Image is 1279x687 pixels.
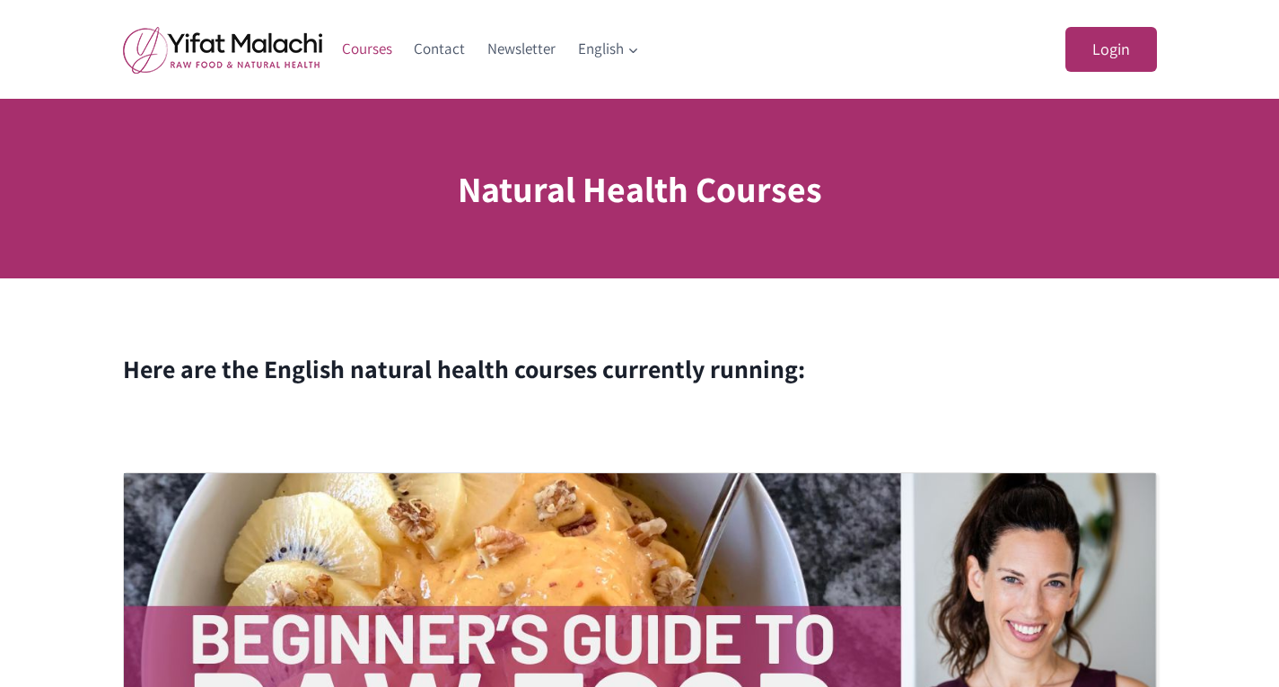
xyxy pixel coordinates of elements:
[123,26,322,74] img: yifat_logo41_en.png
[123,350,1157,388] h2: Here are the English natural health courses currently running:
[458,162,822,216] h1: Natural Health Courses
[331,28,651,71] nav: Primary Navigation
[477,28,567,71] a: Newsletter
[331,28,404,71] a: Courses
[578,37,639,61] span: English
[1065,27,1157,73] a: Login
[403,28,477,71] a: Contact
[566,28,650,71] a: English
